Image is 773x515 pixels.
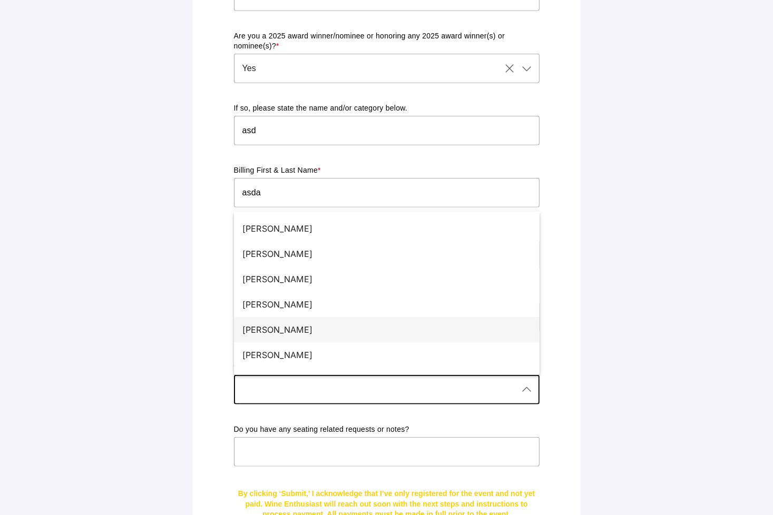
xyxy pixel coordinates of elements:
div: None/Email Sign Up [242,374,523,387]
div: [PERSON_NAME] [242,349,523,361]
div: [PERSON_NAME] [242,273,523,285]
div: [PERSON_NAME] [242,247,523,260]
div: [PERSON_NAME] [242,323,523,336]
p: Are you a 2025 award winner/nominee or honoring any 2025 award winner(s) or nominee(s)? [234,31,540,52]
div: [PERSON_NAME] [242,298,523,311]
p: If so, please state the name and/or category below. [234,103,540,114]
p: Do you have any seating related requests or notes? [234,424,540,435]
div: [PERSON_NAME] [242,222,523,235]
i: Clear [504,62,516,75]
span: Yes [242,62,257,75]
p: Billing First & Last Name [234,165,540,176]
